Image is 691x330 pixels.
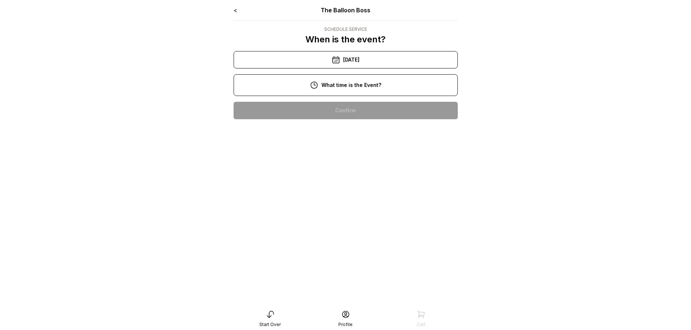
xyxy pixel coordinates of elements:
[305,34,386,45] p: When is the event?
[259,322,281,327] div: Start Over
[278,6,413,14] div: The Balloon Boss
[234,51,458,68] div: [DATE]
[338,322,353,327] div: Profile
[234,7,237,14] a: <
[417,322,425,327] div: Cart
[305,26,386,32] div: Schedule Service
